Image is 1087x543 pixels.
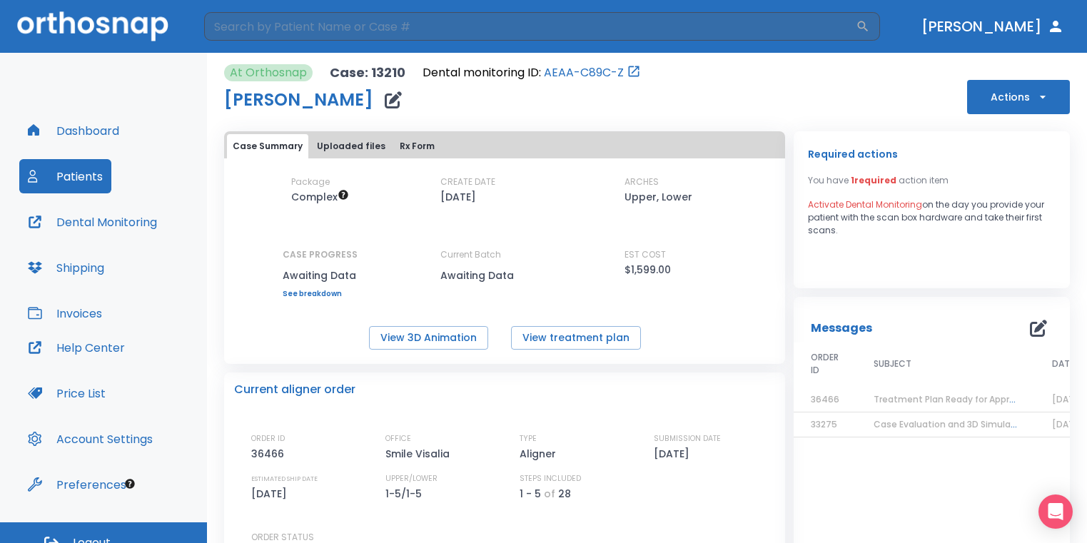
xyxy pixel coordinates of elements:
p: 36466 [251,445,289,462]
div: tabs [227,134,782,158]
button: Uploaded files [311,134,391,158]
div: Tooltip anchor [123,477,136,490]
p: [DATE] [654,445,694,462]
button: [PERSON_NAME] [916,14,1070,39]
input: Search by Patient Name or Case # [204,12,856,41]
p: SUBMISSION DATE [654,432,721,445]
span: [DATE] [1052,393,1083,405]
p: EST COST [625,248,666,261]
span: SUBJECT [874,357,911,370]
span: DATE [1052,357,1074,370]
span: 1 required [851,174,896,186]
span: Treatment Plan Ready for Approval! [874,393,1031,405]
p: Messages [811,320,872,337]
button: Account Settings [19,422,161,456]
button: View treatment plan [511,326,641,350]
p: UPPER/LOWER [385,472,438,485]
p: Dental monitoring ID: [423,64,541,81]
p: 1 - 5 [520,485,541,502]
p: [DATE] [251,485,292,502]
p: ORDER ID [251,432,285,445]
p: ARCHES [625,176,659,188]
span: ORDER ID [811,351,839,377]
p: of [544,485,555,502]
button: Price List [19,376,114,410]
img: Orthosnap [17,11,168,41]
div: Open Intercom Messenger [1038,494,1073,529]
p: 1-5/1-5 [385,485,427,502]
button: Shipping [19,250,113,285]
span: Case Evaluation and 3D Simulation Ready [874,418,1058,430]
p: Current Batch [440,248,569,261]
p: At Orthosnap [230,64,307,81]
p: You have action item [808,174,949,187]
span: Up to 50 Steps (100 aligners) [291,190,349,204]
p: 28 [558,485,571,502]
p: Aligner [520,445,561,462]
p: on the day you provide your patient with the scan box hardware and take their first scans. [808,198,1056,237]
p: [DATE] [440,188,476,205]
button: Help Center [19,330,133,365]
div: Open patient in dental monitoring portal [423,64,641,81]
button: View 3D Animation [369,326,488,350]
p: TYPE [520,432,537,445]
button: Actions [967,80,1070,114]
p: CREATE DATE [440,176,495,188]
p: ESTIMATED SHIP DATE [251,472,318,485]
p: Current aligner order [234,381,355,398]
button: Dental Monitoring [19,205,166,239]
span: Activate Dental Monitoring [808,198,922,210]
span: 36466 [811,393,839,405]
button: Preferences [19,467,135,502]
p: Case: 13210 [330,64,405,81]
h1: [PERSON_NAME] [224,91,373,108]
p: Awaiting Data [440,267,569,284]
p: $1,599.00 [625,261,671,278]
button: Patients [19,159,111,193]
p: Package [291,176,330,188]
p: STEPS INCLUDED [520,472,581,485]
span: 33275 [811,418,837,430]
p: OFFICE [385,432,411,445]
p: Smile Visalia [385,445,455,462]
p: Required actions [808,146,898,163]
button: Rx Form [394,134,440,158]
a: AEAA-C89C-Z [544,64,624,81]
span: [DATE] [1052,418,1083,430]
button: Invoices [19,296,111,330]
p: Awaiting Data [283,267,358,284]
p: CASE PROGRESS [283,248,358,261]
button: Case Summary [227,134,308,158]
a: See breakdown [283,290,358,298]
button: Dashboard [19,113,128,148]
p: Upper, Lower [625,188,692,205]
